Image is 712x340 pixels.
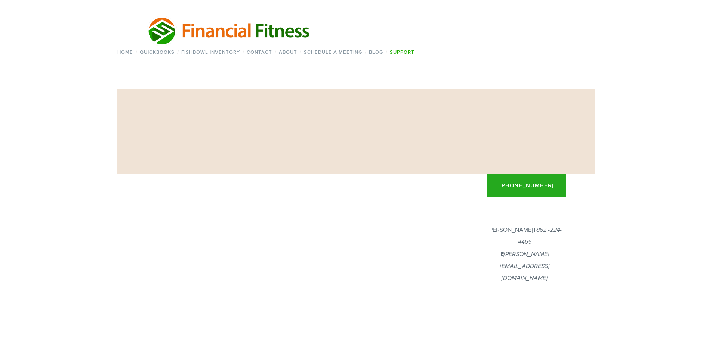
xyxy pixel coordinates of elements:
a: Home [115,47,136,57]
span: / [300,49,302,56]
em: 862 -224-4465 [518,227,562,246]
a: [PHONE_NUMBER] [487,174,566,197]
img: Financial Fitness Consulting [146,15,311,47]
h1: Support [146,122,567,140]
a: Support [388,47,417,57]
span: / [177,49,179,56]
a: QuickBooks [138,47,177,57]
span: / [365,49,367,56]
span: / [136,49,138,56]
a: Blog [367,47,386,57]
a: Schedule a Meeting [302,47,365,57]
span: / [275,49,277,56]
span: / [243,49,244,56]
em: [PERSON_NAME][EMAIL_ADDRESS][DOMAIN_NAME] [500,251,549,282]
a: About [277,47,300,57]
a: Fishbowl Inventory [179,47,243,57]
span: / [386,49,388,56]
strong: E [500,250,504,258]
p: [PERSON_NAME] [483,224,566,284]
strong: T [533,225,536,234]
a: Contact [244,47,275,57]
